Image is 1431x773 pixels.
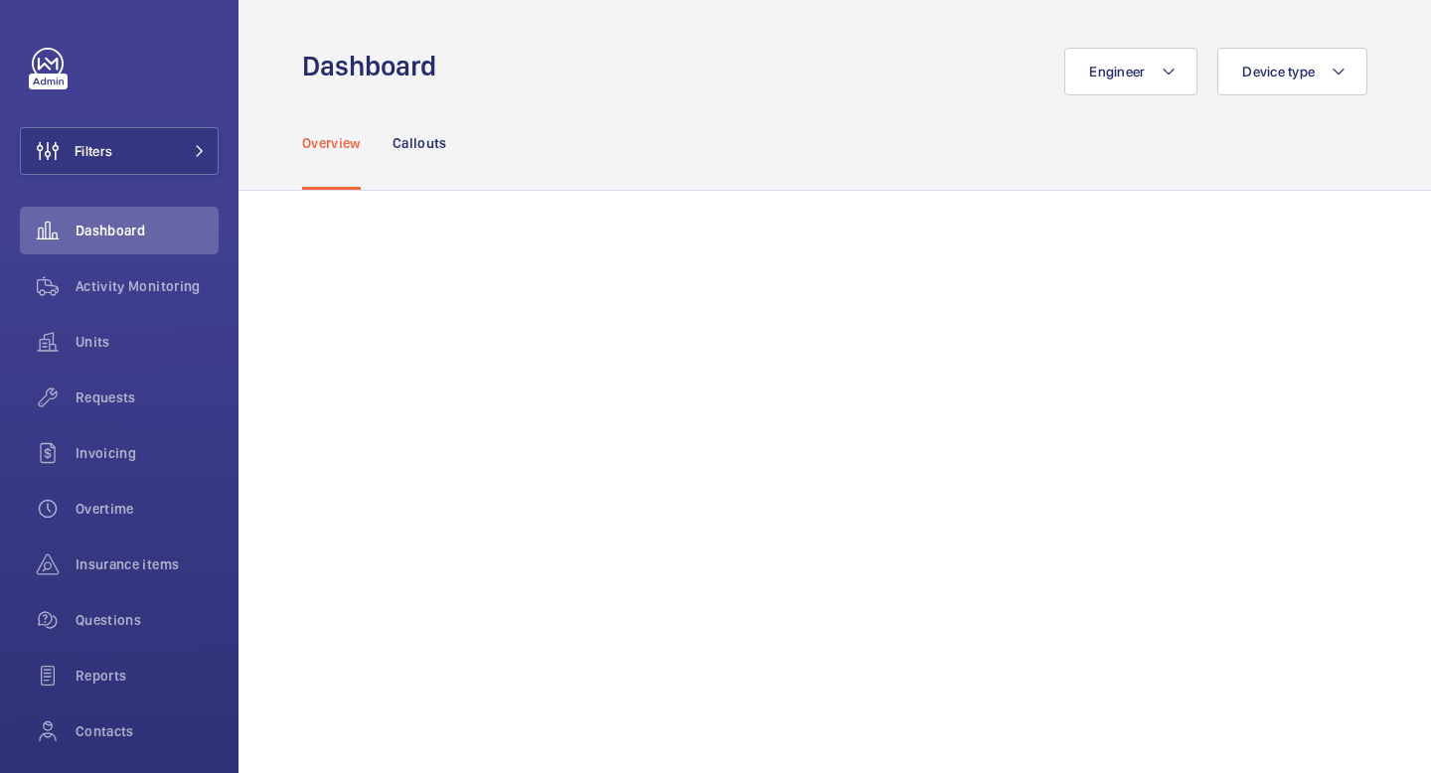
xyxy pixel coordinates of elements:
[76,387,219,407] span: Requests
[1217,48,1367,95] button: Device type
[75,141,112,161] span: Filters
[76,276,219,296] span: Activity Monitoring
[76,443,219,463] span: Invoicing
[1242,64,1315,79] span: Device type
[76,554,219,574] span: Insurance items
[76,221,219,240] span: Dashboard
[76,721,219,741] span: Contacts
[302,48,448,84] h1: Dashboard
[1064,48,1197,95] button: Engineer
[76,499,219,519] span: Overtime
[1089,64,1145,79] span: Engineer
[393,133,447,153] p: Callouts
[302,133,361,153] p: Overview
[76,610,219,630] span: Questions
[76,332,219,352] span: Units
[76,666,219,686] span: Reports
[20,127,219,175] button: Filters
